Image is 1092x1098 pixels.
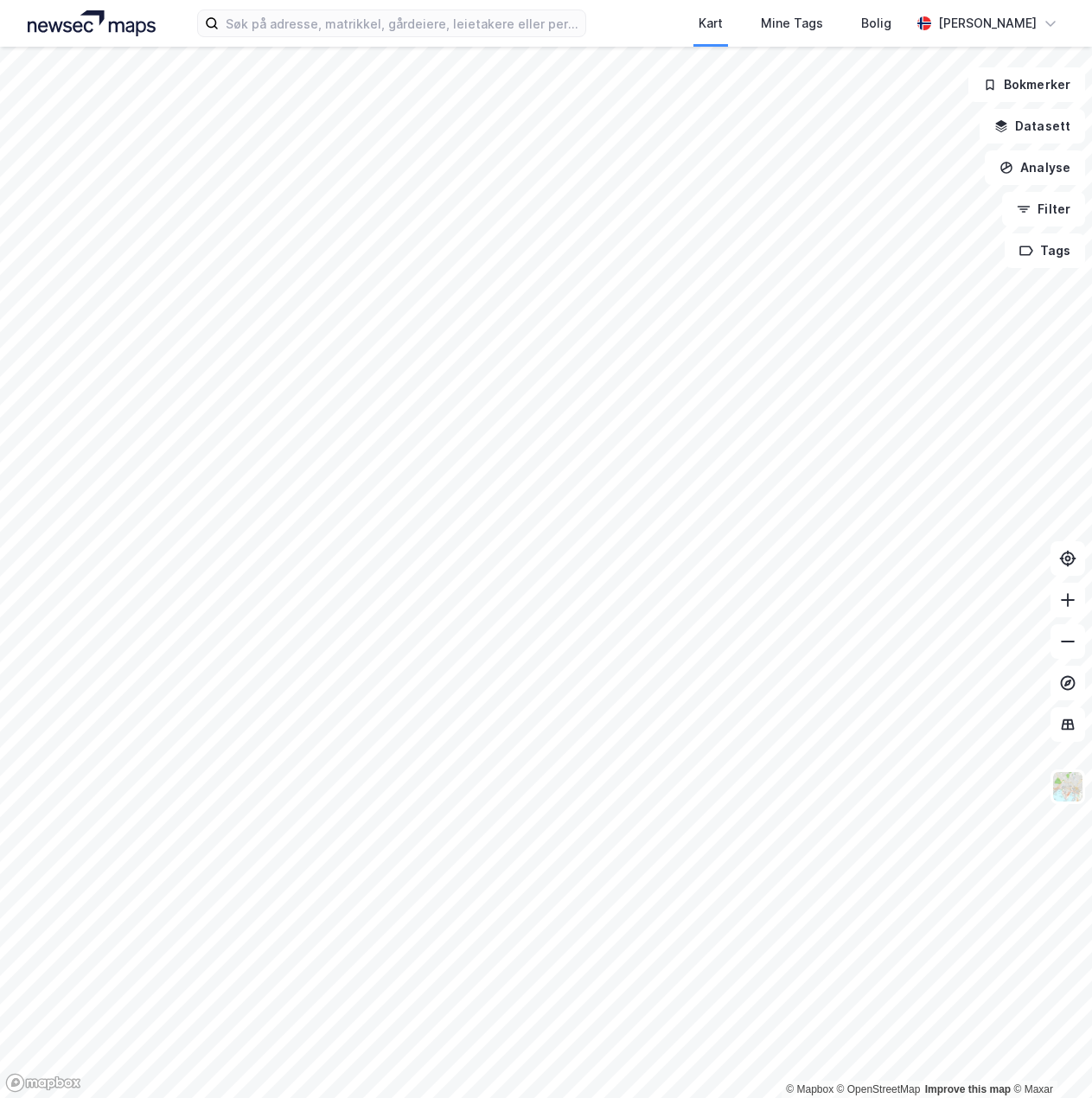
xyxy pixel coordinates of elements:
[938,13,1037,34] div: [PERSON_NAME]
[985,150,1085,185] button: Analyse
[1006,1015,1092,1098] div: Kontrollprogram for chat
[28,10,156,36] img: logo.a4113a55bc3d86da70a041830d287a7e.svg
[761,13,823,34] div: Mine Tags
[925,1083,1011,1095] a: Improve this map
[861,13,891,34] div: Bolig
[786,1083,833,1095] a: Mapbox
[1006,1015,1092,1098] iframe: Chat Widget
[837,1083,921,1095] a: OpenStreetMap
[5,1073,81,1093] a: Mapbox homepage
[1005,233,1085,268] button: Tags
[1051,770,1084,803] img: Z
[1002,192,1085,227] button: Filter
[980,109,1085,144] button: Datasett
[699,13,723,34] div: Kart
[968,67,1085,102] button: Bokmerker
[219,10,584,36] input: Søk på adresse, matrikkel, gårdeiere, leietakere eller personer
